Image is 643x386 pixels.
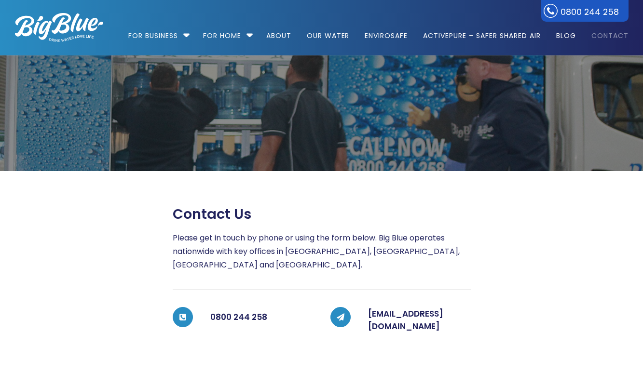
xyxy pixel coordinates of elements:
[15,13,103,42] img: logo
[210,308,313,327] h5: 0800 244 258
[173,206,251,223] span: Contact us
[173,231,471,272] p: Please get in touch by phone or using the form below. Big Blue operates nationwide with key offic...
[368,308,443,332] a: [EMAIL_ADDRESS][DOMAIN_NAME]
